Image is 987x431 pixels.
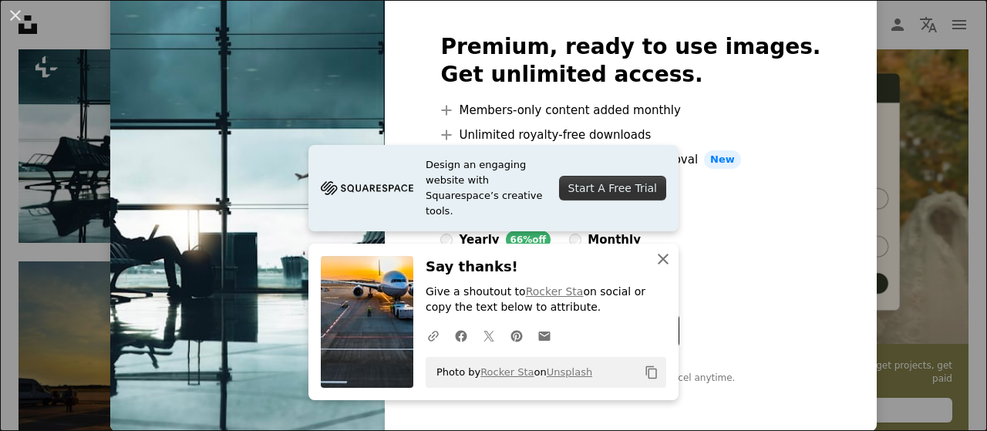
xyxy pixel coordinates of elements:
h3: Say thanks! [426,256,666,278]
a: Share on Pinterest [503,320,531,351]
a: Rocker Sta [480,366,534,378]
a: Design an engaging website with Squarespace’s creative tools.Start A Free Trial [308,145,679,231]
h2: Premium, ready to use images. Get unlimited access. [440,33,820,89]
li: Unlimited royalty-free downloads [440,126,820,144]
img: file-1705255347840-230a6ab5bca9image [321,177,413,200]
span: New [704,150,741,169]
p: Give a shoutout to on social or copy the text below to attribute. [426,285,666,315]
a: Rocker Sta [526,285,584,298]
a: Unsplash [547,366,592,378]
button: Copy to clipboard [638,359,665,386]
span: Photo by on [429,360,592,385]
div: Start A Free Trial [559,176,666,200]
span: Design an engaging website with Squarespace’s creative tools. [426,157,547,219]
a: Share on Facebook [447,320,475,351]
a: Share on Twitter [475,320,503,351]
li: Members-only content added monthly [440,101,820,120]
a: Share over email [531,320,558,351]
